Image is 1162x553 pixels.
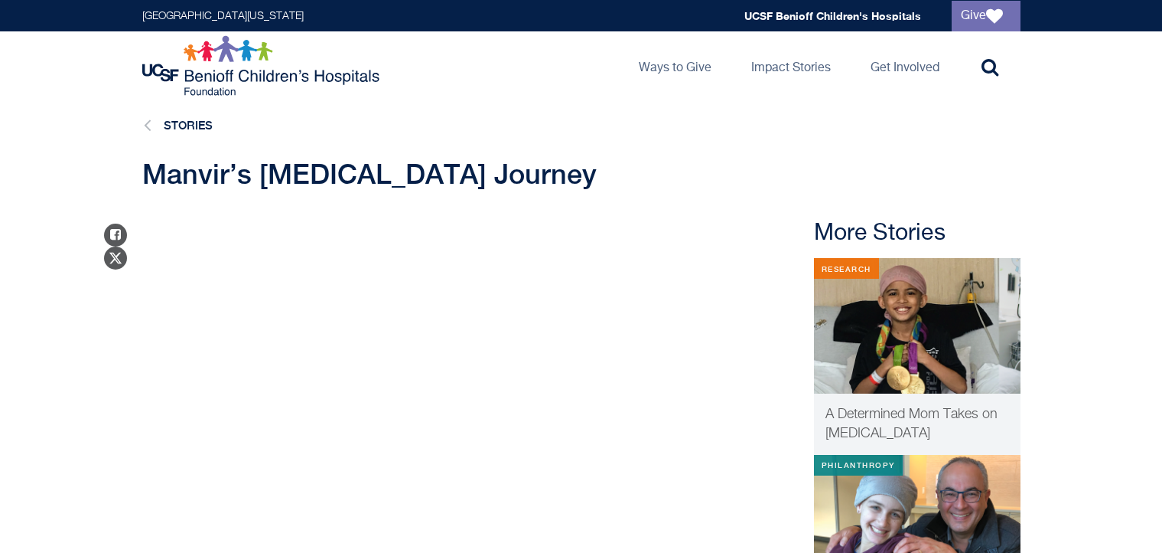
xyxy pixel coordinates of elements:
a: Give [952,1,1020,31]
a: Research Bella in treatment A Determined Mom Takes on [MEDICAL_DATA] [814,258,1020,455]
a: Ways to Give [627,31,724,100]
div: Philanthropy [814,455,903,476]
a: UCSF Benioff Children's Hospitals [744,9,921,22]
img: Bella in treatment [814,258,1020,394]
span: Manvir’s [MEDICAL_DATA] Journey [142,158,597,190]
a: Get Involved [858,31,952,100]
a: [GEOGRAPHIC_DATA][US_STATE] [142,11,304,21]
img: Logo for UCSF Benioff Children's Hospitals Foundation [142,35,383,97]
h2: More Stories [814,220,1020,247]
a: Impact Stories [739,31,843,100]
div: Research [814,258,879,279]
a: Stories [164,119,213,132]
span: A Determined Mom Takes on [MEDICAL_DATA] [825,407,998,440]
